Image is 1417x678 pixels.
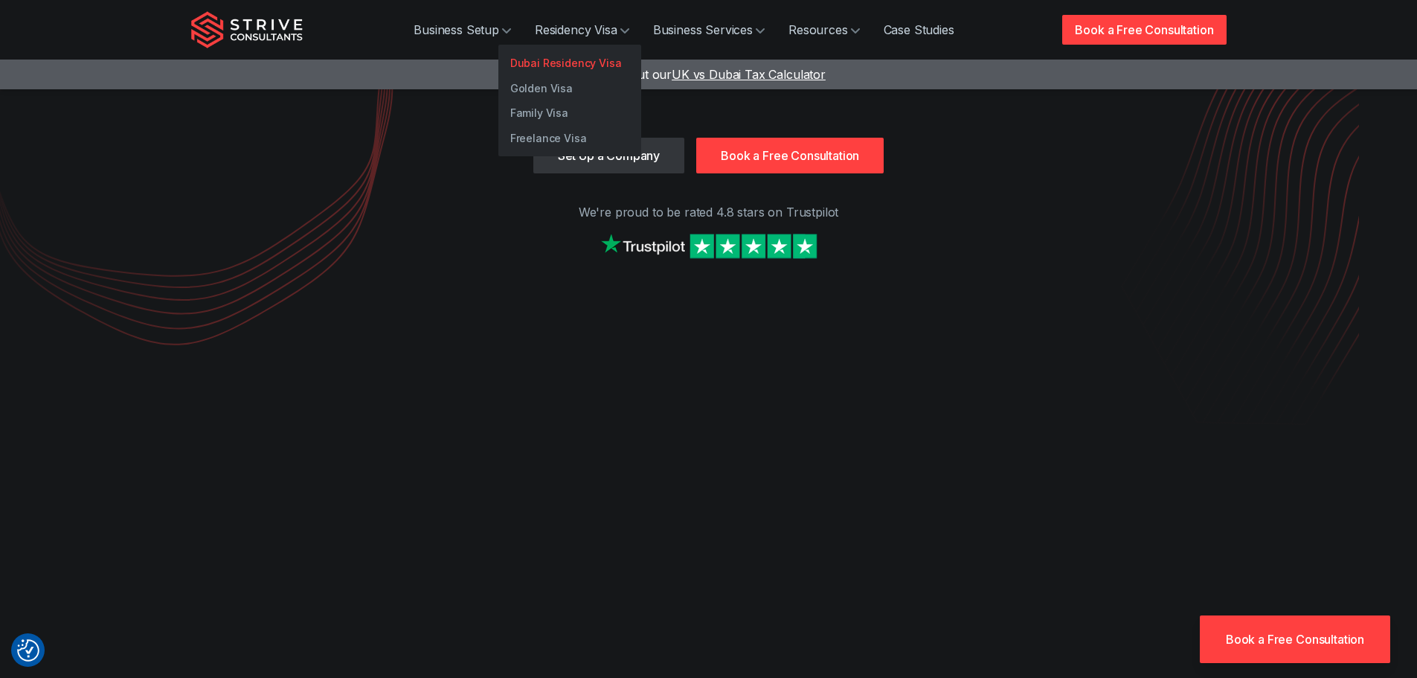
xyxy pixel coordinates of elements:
[597,230,820,262] img: Strive on Trustpilot
[591,67,826,82] a: Check out ourUK vs Dubai Tax Calculator
[777,15,872,45] a: Resources
[402,15,523,45] a: Business Setup
[498,76,641,101] a: Golden Visa
[498,51,641,76] a: Dubai Residency Visa
[641,15,777,45] a: Business Services
[17,639,39,662] button: Consent Preferences
[17,639,39,662] img: Revisit consent button
[498,126,641,151] a: Freelance Visa
[1062,15,1226,45] a: Book a Free Consultation
[672,67,826,82] span: UK vs Dubai Tax Calculator
[498,100,641,126] a: Family Visa
[523,15,641,45] a: Residency Visa
[191,203,1227,221] p: We're proud to be rated 4.8 stars on Trustpilot
[696,138,884,173] a: Book a Free Consultation
[191,11,303,48] img: Strive Consultants
[1200,615,1390,663] a: Book a Free Consultation
[872,15,966,45] a: Case Studies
